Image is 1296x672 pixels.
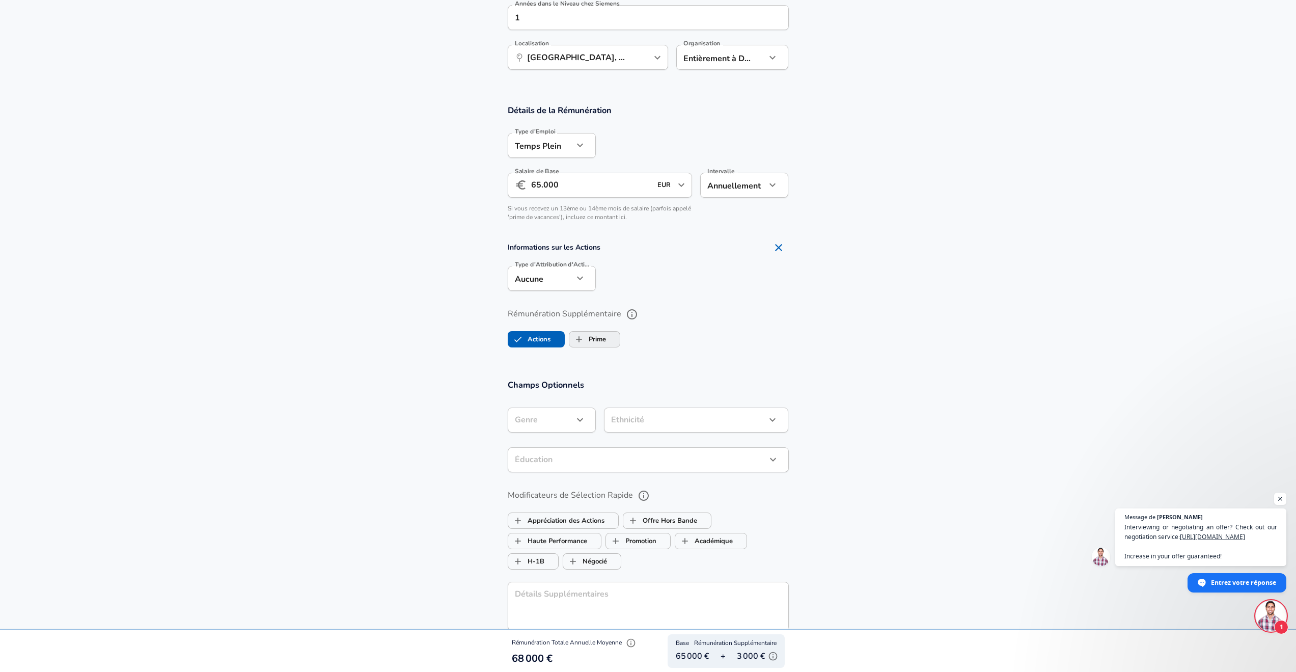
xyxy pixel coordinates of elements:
label: Prime [569,330,606,349]
label: Organisation [683,40,720,46]
label: Académique [675,531,733,551]
button: Remove Section [768,237,789,258]
div: Ouvrir le chat [1256,601,1286,631]
button: Offre Hors BandeOffre Hors Bande [623,513,711,529]
span: Prime [569,330,589,349]
button: H-1BH-1B [508,553,559,570]
div: Aucune [508,266,573,291]
label: Haute Performance [508,531,587,551]
button: PrimePrime [569,331,620,347]
button: Haute PerformanceHaute Performance [508,533,601,549]
button: ActionsActions [508,331,565,347]
label: Intervalle [707,168,734,174]
p: 65 000 € [676,650,709,662]
span: Rémunération Totale Annuelle Moyenne [512,638,639,647]
span: Promotion [606,531,625,551]
p: + [721,650,726,662]
button: AcadémiqueAcadémique [675,533,747,549]
button: Appréciation des ActionsAppréciation des Actions [508,513,619,529]
span: Académique [675,531,695,551]
label: Type d'Attribution d'Actions [515,261,591,267]
div: Entièrement à Distance [676,45,751,70]
button: help [635,487,652,504]
p: Si vous recevez un 13ème ou 14ème mois de salaire (parfois appelé 'prime de vacances'), incluez c... [508,204,693,222]
span: Offre Hors Bande [623,511,643,530]
h3: Champs Optionnels [508,379,789,391]
label: Promotion [606,531,656,551]
span: H-1B [508,552,528,571]
button: Expliquer la Rémunération Totale [623,635,639,651]
label: Salaire de Base [515,168,559,174]
span: Appréciation des Actions [508,511,528,530]
label: Modificateurs de Sélection Rapide [508,487,789,504]
button: NégociéNégocié [563,553,621,570]
input: 1 [508,5,766,30]
label: Offre Hors Bande [623,511,697,530]
label: Appréciation des Actions [508,511,604,530]
button: Expliquer la Rémunération Supplémentaire [765,649,781,664]
button: PromotionPromotion [605,533,671,549]
span: [PERSON_NAME] [1157,514,1203,520]
span: Haute Performance [508,531,528,551]
div: Temps Plein [508,133,573,158]
button: help [623,306,641,323]
span: Interviewing or negotiating an offer? Check out our negotiation service: Increase in your offer g... [1124,522,1277,561]
span: Actions [508,330,528,349]
h3: Détails de la Rémunération [508,104,789,116]
button: Open [650,50,665,65]
span: Entrez votre réponse [1211,574,1276,592]
div: Annuellement [700,173,766,198]
span: Négocié [563,552,583,571]
input: 100,000 [531,173,652,198]
label: Actions [508,330,550,349]
span: Base [676,638,689,649]
span: Message de [1124,514,1155,520]
label: H-1B [508,552,544,571]
label: Années dans le Niveau chez Siemens [515,1,620,7]
label: Négocié [563,552,607,571]
input: USD [654,177,675,193]
span: Rémunération Supplémentaire [694,638,777,649]
label: Type d'Emploi [515,128,556,135]
span: 1 [1274,620,1288,634]
h4: Informations sur les Actions [508,237,789,258]
button: Open [674,178,688,192]
label: Rémunération Supplémentaire [508,306,789,323]
label: Localisation [515,40,549,46]
p: 3 000 € [737,649,781,664]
